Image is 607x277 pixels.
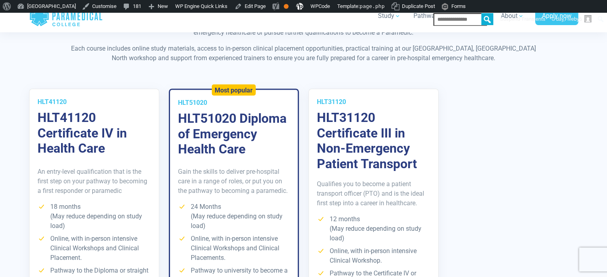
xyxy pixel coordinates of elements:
[38,234,151,262] li: Online, with in-person intensive Clinical Workshops and Clinical Placement.
[497,13,549,26] a: Suspend Transients
[38,98,67,105] span: HLT41120
[317,110,430,171] h3: HLT31120 Certificate III in Non-Emergency Patient Transport
[178,98,207,106] span: HLT51020
[178,110,290,156] h3: HLT51020 Diploma of Emergency Health Care
[70,44,537,63] p: Each course includes online study materials, access to in-person clinical placement opportunities...
[549,13,595,26] a: G'day,
[373,5,405,27] a: Study
[317,246,430,265] li: Online, with in-person intensive Clinical Workshop.
[409,5,453,27] a: Pathways
[38,202,151,230] li: 18 months (May reduce depending on study load)
[317,214,430,243] li: 12 months (May reduce depending on study load)
[284,4,289,9] div: OK
[215,86,253,94] h5: Most popular
[178,202,290,230] li: 24 Months (May reduce depending on study load)
[360,3,385,9] span: page.php
[178,167,290,195] p: Gain the skills to deliver pre-hospital care in a range of roles, or put you on the pathway to be...
[565,16,582,22] span: Fiveby5
[38,167,151,195] p: An entry-level qualification that is the first step on your pathway to becoming a first responder...
[178,234,290,262] li: Online, with in-person intensive Clinical Workshops and Clinical Placements.
[38,110,151,155] h3: HLT41120 Certificate IV in Health Care
[29,3,103,29] a: Australian Paramedical College
[317,179,430,208] p: Qualifies you to become a patient transport officer (PTO) and is the ideal first step into a care...
[317,98,346,105] span: HLT31120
